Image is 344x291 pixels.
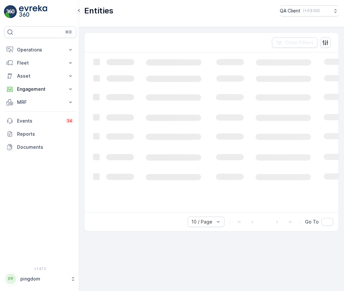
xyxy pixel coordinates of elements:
p: Fleet [17,60,63,66]
img: logo_light-DOdMpM7g.png [19,5,47,18]
a: Events34 [4,114,76,127]
p: QA Client [280,8,300,14]
p: Engagement [17,86,63,92]
p: Asset [17,73,63,79]
button: Clear Filters [272,37,317,48]
button: Fleet [4,56,76,69]
p: 34 [67,118,72,124]
p: Reports [17,131,74,137]
p: Operations [17,47,63,53]
p: ( +03:00 ) [303,8,320,13]
p: Clear Filters [285,39,314,46]
img: logo [4,5,17,18]
span: v 1.47.3 [4,267,76,271]
button: PPpingdom [4,272,76,286]
p: Events [17,118,62,124]
span: Go To [305,219,319,225]
button: Operations [4,43,76,56]
button: QA Client(+03:00) [280,5,339,16]
button: Asset [4,69,76,83]
p: MRF [17,99,63,106]
button: Engagement [4,83,76,96]
button: MRF [4,96,76,109]
p: Documents [17,144,74,150]
p: pingdom [20,276,67,282]
a: Documents [4,141,76,154]
p: Entities [84,6,113,16]
a: Reports [4,127,76,141]
p: ⌘B [65,29,72,35]
div: PP [6,274,16,284]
